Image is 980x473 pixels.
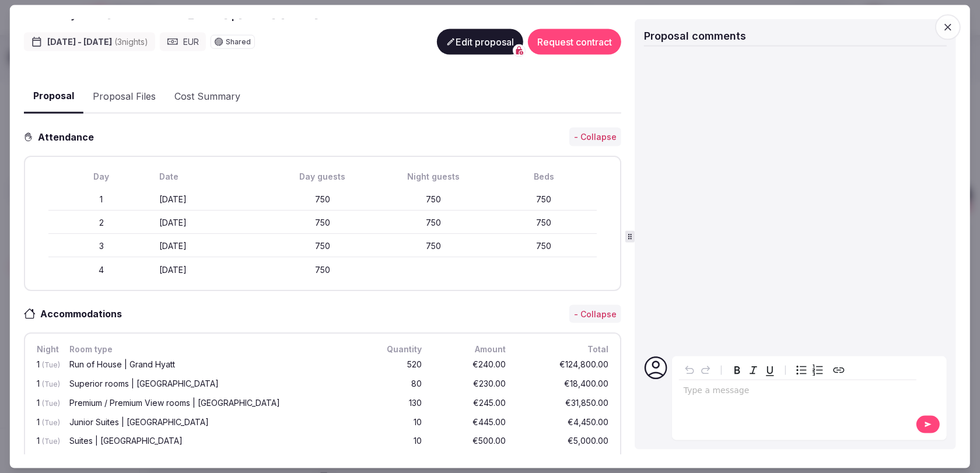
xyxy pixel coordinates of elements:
button: Italic [745,362,762,379]
span: (Tue) [42,360,60,369]
div: 1 [34,435,58,449]
h3: Accommodations [36,307,134,321]
div: Amount [433,343,508,356]
button: Edit proposal [437,29,523,55]
div: [DATE] [159,264,265,276]
button: Proposal [24,79,83,114]
div: 3 [48,240,155,252]
span: Shared [226,38,251,45]
div: Date [159,171,265,183]
h3: Attendance [33,130,103,144]
div: [DATE] [159,240,265,252]
div: 750 [380,240,487,252]
span: (Tue) [42,398,60,407]
div: 750 [380,217,487,229]
div: €5,000.00 [517,435,611,449]
button: Numbered list [810,362,826,379]
div: 750 [380,194,487,205]
span: (Tue) [42,380,60,388]
div: [DATE] [159,217,265,229]
div: editable markdown [679,380,916,404]
div: 750 [491,217,597,229]
div: EUR [160,33,206,51]
span: Proposal comments [644,29,746,41]
div: 10 [368,415,424,430]
div: Junior Suites | [GEOGRAPHIC_DATA] [69,418,356,426]
button: Proposal Files [83,79,165,113]
div: Day guests [269,171,376,183]
div: €18,400.00 [517,377,611,392]
div: 750 [491,194,597,205]
div: €124,800.00 [517,358,611,373]
div: 1 [34,396,58,411]
div: €245.00 [433,396,508,411]
div: €31,850.00 [517,396,611,411]
div: 4 [48,264,155,276]
div: Total [517,343,611,356]
button: - Collapse [569,304,621,323]
button: Bold [729,362,745,379]
div: Room type [67,343,359,356]
div: €4,450.00 [517,415,611,430]
button: Underline [762,362,778,379]
div: 520 [368,358,424,373]
div: 1 [34,358,58,373]
div: 1 [34,415,58,430]
span: [DATE] - [DATE] [47,36,148,48]
div: 130 [368,396,424,411]
div: 80 [368,377,424,392]
div: Beds [491,171,597,183]
div: 750 [269,240,376,252]
div: €240.00 [433,454,508,468]
div: Quantity [368,343,424,356]
div: Suites | [GEOGRAPHIC_DATA] [69,437,356,445]
div: toggle group [793,362,826,379]
div: 1 [34,377,58,392]
div: 750 [269,194,376,205]
button: Request contract [528,29,621,55]
div: 10 [368,435,424,449]
span: (Tue) [42,437,60,446]
div: 750 [269,217,376,229]
h2: Grand Hyatt + [GEOGRAPHIC_DATA] | [DATE]-[DATE] [24,6,318,22]
div: €500.00 [433,435,508,449]
button: Bulleted list [793,362,810,379]
div: €230.00 [433,377,508,392]
div: 750 [491,240,597,252]
div: [DATE] [159,194,265,205]
div: 750 [269,264,376,276]
div: Day [48,171,155,183]
div: Night guests [380,171,487,183]
div: Premium / Premium View rooms | [GEOGRAPHIC_DATA] [69,398,356,407]
div: €124,800.00 [517,454,611,468]
button: Share [323,3,375,24]
div: €445.00 [433,415,508,430]
div: Superior rooms | [GEOGRAPHIC_DATA] [69,380,356,388]
span: ( 3 night s ) [114,37,148,47]
div: 2 [48,217,155,229]
div: Expire s [DATE] [380,8,438,19]
div: €240.00 [433,358,508,373]
button: - Collapse [569,128,621,146]
div: 520 [368,454,424,468]
button: Create link [831,362,847,379]
div: Night [34,343,58,356]
div: 2 [34,454,58,468]
span: (Tue) [42,418,60,426]
div: Run of House | Grand Hyatt [69,360,356,369]
div: 1 [48,194,155,205]
button: Cost Summary [165,79,250,113]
